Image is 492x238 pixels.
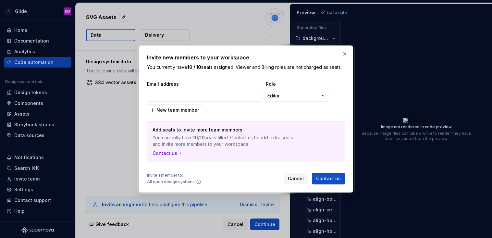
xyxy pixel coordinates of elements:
strong: 10/10 [193,135,205,140]
span: Cancel [288,175,304,182]
button: New team member [147,104,203,116]
a: Contact us [153,150,183,157]
span: Invite 1 member to: [147,173,201,178]
p: Add seats to invite more team members [153,127,294,133]
span: Email address [147,81,263,87]
h2: Invite new members to your workspace [147,54,345,61]
span: All open design systems [147,179,195,184]
button: Contact us [312,173,345,184]
p: You currently have seats filled. Contact us to add extra seats and invite more members to your wo... [153,134,294,147]
span: Contact us [316,175,341,182]
span: New team member [156,107,199,113]
b: 10 / 10 [187,64,201,70]
span: Role [266,81,331,87]
p: You currently have seats assigned. Viewer and Billing roles are not charged as seats. [147,64,345,70]
button: Cancel [284,173,308,184]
